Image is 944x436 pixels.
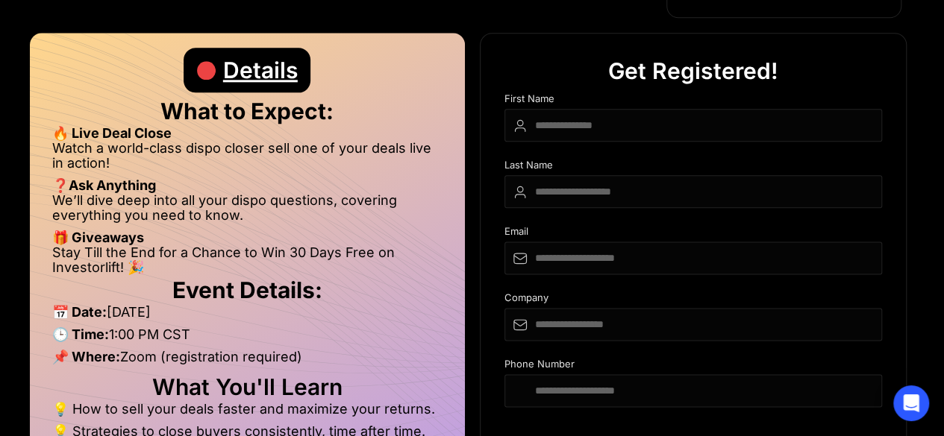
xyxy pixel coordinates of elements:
strong: 🎁 Giveaways [52,230,144,245]
div: Get Registered! [608,48,778,93]
div: Last Name [504,159,883,175]
li: 💡 How to sell your deals faster and maximize your returns. [52,402,443,424]
strong: 📌 Where: [52,349,120,364]
div: Company [504,292,883,308]
div: Phone Number [504,358,883,374]
div: Open Intercom Messenger [893,385,929,421]
div: First Name [504,93,883,109]
li: Stay Till the End for a Chance to Win 30 Days Free on Investorlift! 🎉 [52,245,443,275]
h2: What You'll Learn [52,379,443,394]
strong: 🕒 Time: [52,326,109,342]
div: Email [504,226,883,241]
li: Watch a world-class dispo closer sell one of your deals live in action! [52,141,443,178]
strong: ❓Ask Anything [52,177,156,193]
strong: 📅 Date: [52,304,107,320]
div: Details [223,48,298,92]
li: 1:00 PM CST [52,327,443,350]
li: Zoom (registration required) [52,350,443,372]
li: We’ll dive deep into all your dispo questions, covering everything you need to know. [52,193,443,230]
strong: 🔥 Live Deal Close [52,125,172,141]
strong: Event Details: [172,277,322,303]
strong: What to Expect: [160,98,334,124]
li: [DATE] [52,305,443,327]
